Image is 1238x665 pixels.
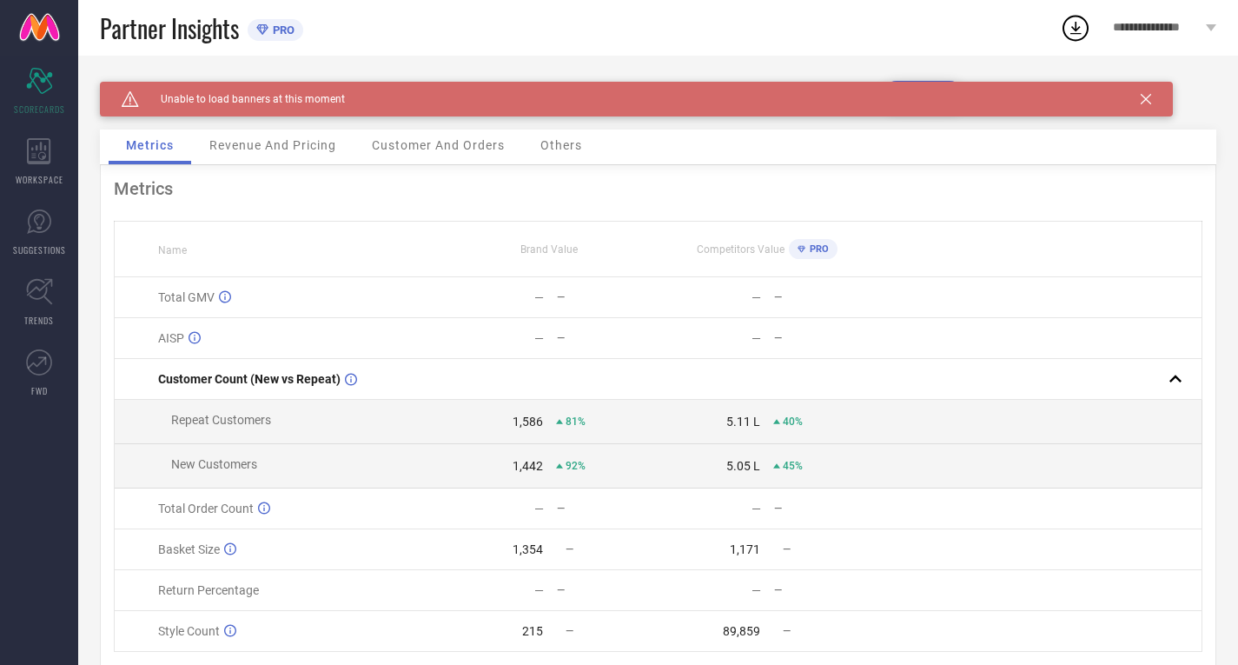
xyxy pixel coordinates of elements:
[513,459,543,473] div: 1,442
[774,502,875,515] div: —
[158,372,341,386] span: Customer Count (New vs Repeat)
[16,173,63,186] span: WORKSPACE
[100,10,239,46] span: Partner Insights
[114,178,1202,199] div: Metrics
[513,415,543,429] div: 1,586
[783,416,803,428] span: 40%
[774,332,875,344] div: —
[534,331,544,345] div: —
[726,459,760,473] div: 5.05 L
[534,583,544,597] div: —
[783,543,791,555] span: —
[158,583,259,597] span: Return Percentage
[158,624,220,638] span: Style Count
[520,243,578,256] span: Brand Value
[139,93,345,105] span: Unable to load banners at this moment
[31,384,48,397] span: FWD
[566,460,586,472] span: 92%
[751,290,761,304] div: —
[783,460,803,472] span: 45%
[534,502,544,515] div: —
[522,624,543,638] div: 215
[805,243,829,255] span: PRO
[158,290,215,304] span: Total GMV
[158,542,220,556] span: Basket Size
[540,138,582,152] span: Others
[209,138,336,152] span: Revenue And Pricing
[783,625,791,637] span: —
[774,584,875,596] div: —
[557,502,658,515] div: —
[171,413,271,427] span: Repeat Customers
[100,81,274,93] div: Brand
[566,416,586,428] span: 81%
[491,81,665,93] div: Date Range
[24,314,54,327] span: TRENDS
[751,583,761,597] div: —
[14,103,65,116] span: SCORECARDS
[171,457,257,471] span: New Customers
[268,23,295,37] span: PRO
[723,624,760,638] div: 89,859
[882,81,964,110] button: APPLY
[158,502,254,515] span: Total Order Count
[372,138,505,152] span: Customer And Orders
[557,584,658,596] div: —
[295,81,469,93] div: Category
[158,244,187,256] span: Name
[513,542,543,556] div: 1,354
[566,625,573,637] span: —
[686,81,860,93] div: Comparison Period
[557,332,658,344] div: —
[730,542,760,556] div: 1,171
[158,331,184,345] span: AISP
[774,291,875,303] div: —
[126,138,174,152] span: Metrics
[751,331,761,345] div: —
[557,291,658,303] div: —
[534,290,544,304] div: —
[697,243,785,256] span: Competitors Value
[1060,12,1091,43] div: Open download list
[751,502,761,515] div: —
[566,543,573,555] span: —
[726,415,760,429] div: 5.11 L
[13,243,66,256] span: SUGGESTIONS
